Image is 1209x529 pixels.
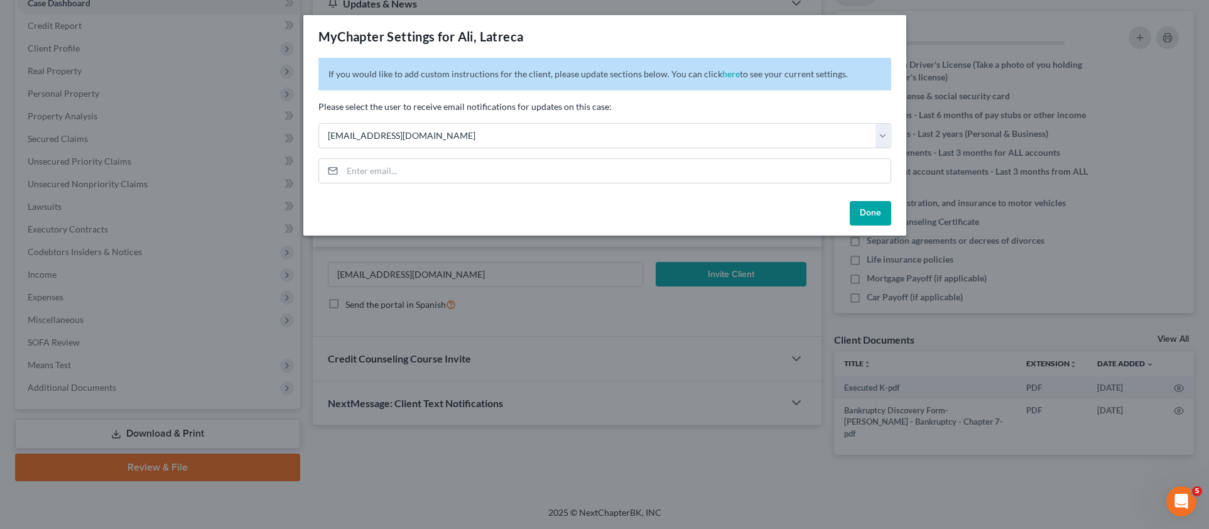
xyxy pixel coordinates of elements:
[342,159,891,183] input: Enter email...
[1192,486,1202,496] span: 5
[722,68,740,79] a: here
[318,101,891,113] p: Please select the user to receive email notifications for updates on this case:
[850,201,891,226] button: Done
[328,68,670,79] span: If you would like to add custom instructions for the client, please update sections below.
[671,68,848,79] span: You can click to see your current settings.
[1166,486,1196,516] iframe: Intercom live chat
[318,28,524,45] div: MyChapter Settings for Ali, Latreca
